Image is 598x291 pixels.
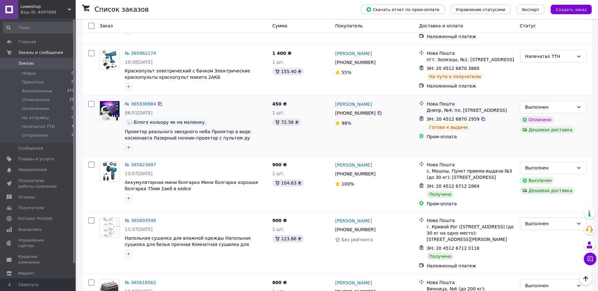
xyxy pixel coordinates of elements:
a: № 365823697 [125,162,156,167]
a: [PERSON_NAME] [335,218,372,224]
a: Краскопульт электрический с бачком Электрические краскопульты краскопульт макита 2АКБ [125,68,250,80]
a: [PERSON_NAME] [335,50,372,57]
span: Управление сайтом [18,237,58,249]
div: [PHONE_NUMBER] [334,225,377,234]
div: Выполнен [525,220,574,227]
img: Фото товару [100,218,119,237]
div: [PHONE_NUMBER] [334,58,377,67]
span: 1 400 ₴ [272,51,292,56]
div: Дешевая доставка [520,187,575,194]
div: Наложенный платеж [427,33,514,40]
a: № 365618562 [125,280,156,285]
span: 55% [341,70,351,75]
a: № 365936984 [125,101,156,106]
span: Статус [520,23,536,28]
div: Нова Пошта [427,162,514,168]
span: ЭН: 20 4512 6870 2959 [427,117,479,122]
button: Управление статусами [451,5,510,14]
div: Получено [427,191,454,198]
div: Нова Пошта [427,217,514,224]
span: ЭН: 20 4512 6870 3860 [427,66,479,71]
div: 72.56 ₴ [272,118,301,126]
a: [PERSON_NAME] [335,280,372,286]
span: Сообщения [18,145,43,151]
span: Главная [18,39,36,45]
div: Пром-оплата [427,134,514,140]
div: Пром-оплата [427,201,514,207]
span: Отзывы [18,194,35,200]
span: Показатели работы компании [18,178,58,189]
span: Принятые [22,79,44,85]
button: Создать заказ [551,5,592,14]
a: Аккумуляторная мини болгарка Мини болгарка хорошая болгарка 75мм 2акб в кейсе [125,180,258,191]
img: :speech_balloon: [127,120,132,125]
span: Отмененные [22,97,49,103]
span: Сумма [272,23,287,28]
div: На пути к получателю [427,73,484,80]
span: Покупатели [18,205,44,211]
div: Нова Пошта [427,50,514,56]
a: [PERSON_NAME] [335,101,372,107]
span: 06:51[DATE] [125,110,153,115]
span: 0 [72,106,74,111]
a: Фото товару [100,217,120,237]
a: Проектор реального звездного неба Проектор в виде космонавта Лазерный ночник-проектор с пультом ду [125,129,251,140]
h1: Список заказов [95,6,149,13]
a: Напольная сушилка для влажной одежды Напольная сушилка для белья прочная Комнатная сушилка для од... [125,236,251,253]
div: Нова Пошта [427,279,514,286]
div: Выполнен [525,164,574,171]
span: 173 [67,88,74,94]
div: 155.40 ₴ [272,68,304,75]
div: г. Кривой Рог ([STREET_ADDRESS] (до 30 кг на одно место): [STREET_ADDRESS][PERSON_NAME] [427,224,514,243]
span: Скачать отчет по пром-оплате [366,7,439,12]
span: 900 ₴ [272,162,287,167]
span: Без рейтинга [341,237,373,242]
a: Фото товару [100,50,120,70]
span: 450 ₴ [272,101,287,106]
span: 10:30[DATE] [125,60,153,65]
div: Наложенный платеж [427,263,514,269]
div: [PHONE_NUMBER] [334,109,377,117]
a: Фото товару [100,162,120,182]
span: Маркет [18,271,34,276]
button: Экспорт [517,5,544,14]
span: 800 ₴ [272,280,287,285]
div: Наложенный платеж [427,83,514,89]
span: Доставка и оплата [419,23,463,28]
button: Чат с покупателем [584,253,596,265]
a: [PERSON_NAME] [335,162,372,168]
span: 1 шт. [272,227,285,232]
div: [PHONE_NUMBER] [334,169,377,178]
img: Фото товару [102,162,117,181]
span: 0 [72,79,74,85]
span: ЭН: 20 4512 6712 2864 [427,184,479,189]
div: Оплачено [520,116,554,123]
span: Управление статусами [456,7,505,12]
a: Создать заказ [544,7,592,12]
span: 22 [69,97,74,103]
span: Заказ [100,23,113,28]
span: Loweshop [20,4,68,9]
img: Фото товару [102,50,117,70]
span: Напечатал ТТН [22,124,55,129]
a: № 365962174 [125,51,156,56]
span: Заказы и сообщения [18,50,63,55]
div: Получено [427,253,454,260]
span: 1 шт. [272,60,285,65]
span: Білого кольору як на малюнку. [134,120,206,125]
div: Нова Пошта [427,101,514,107]
button: Скачать отчет по пром-оплате [361,5,444,14]
span: 11:37[DATE] [125,227,153,232]
span: 0 [72,115,74,121]
span: ЭН: 20 4512 6712 0118 [427,246,479,251]
div: Дешевая доставка [520,126,575,134]
div: 104.63 ₴ [272,179,304,187]
span: 1 шт. [272,171,285,176]
span: 1 шт. [272,110,285,115]
div: Напечатал ТТН [525,53,574,60]
div: 123.86 ₴ [272,235,304,243]
span: 9 [72,133,74,138]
